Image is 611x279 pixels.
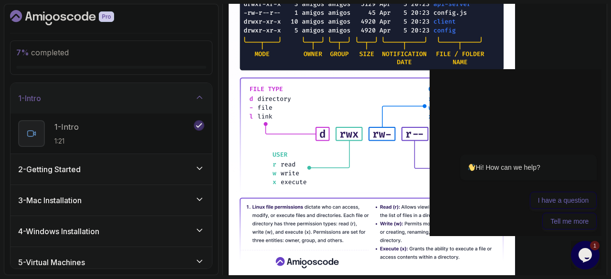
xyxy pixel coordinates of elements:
[11,185,212,216] button: 3-Mac Installation
[11,216,212,247] button: 4-Windows Installation
[10,10,136,25] a: Dashboard
[54,121,79,133] p: 1 - Intro
[54,136,79,146] p: 1:21
[18,257,85,268] h3: 5 - Virtual Machines
[16,48,69,57] span: completed
[571,241,601,269] iframe: To enrich screen reader interactions, please activate Accessibility in Grammarly extension settings
[11,247,212,278] button: 5-Virtual Machines
[18,195,82,206] h3: 3 - Mac Installation
[18,226,99,237] h3: 4 - Windows Installation
[18,120,204,147] button: 1-Intro1:21
[11,154,212,185] button: 2-Getting Started
[11,83,212,114] button: 1-Intro
[16,48,29,57] span: 7 %
[430,69,601,236] iframe: To enrich screen reader interactions, please activate Accessibility in Grammarly extension settings
[18,93,41,104] h3: 1 - Intro
[18,164,81,175] h3: 2 - Getting Started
